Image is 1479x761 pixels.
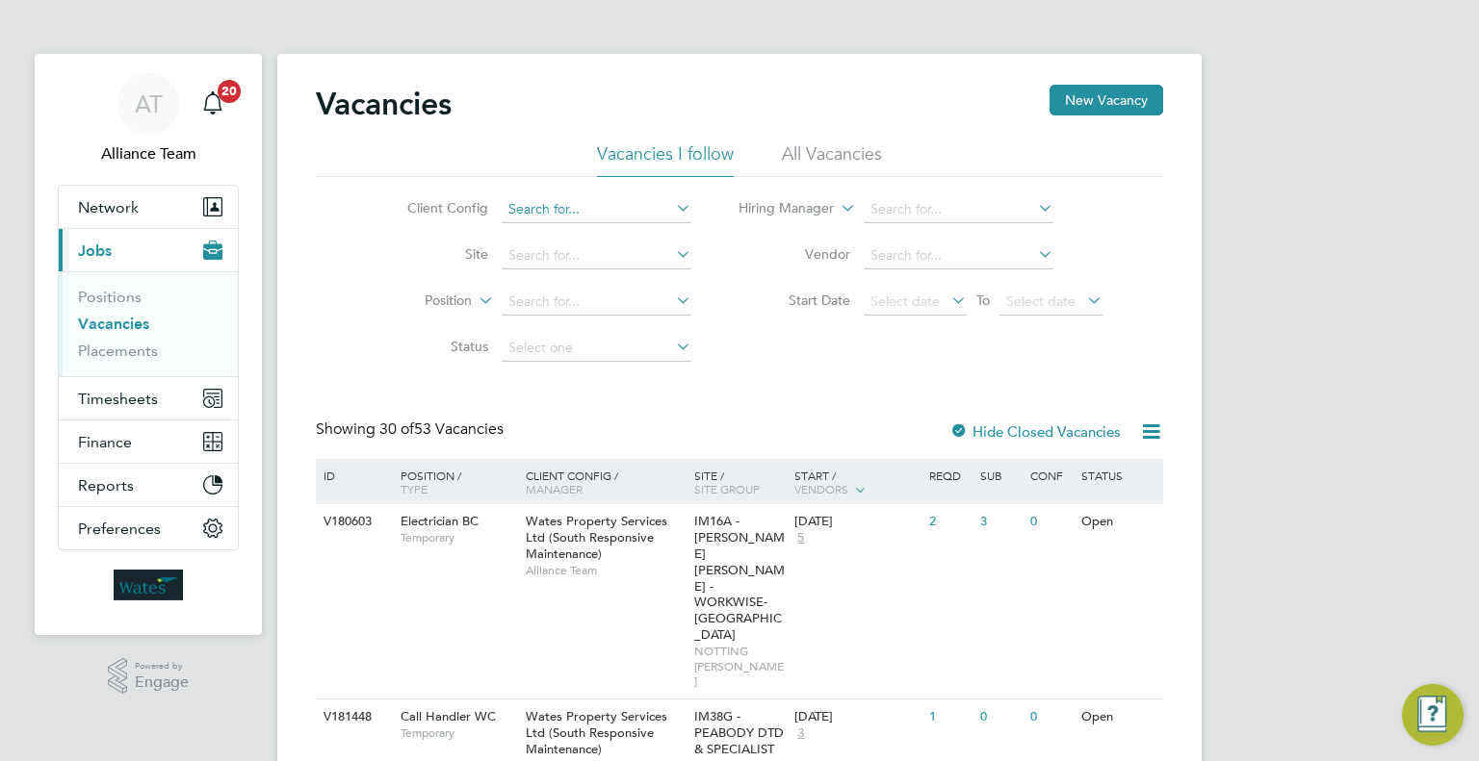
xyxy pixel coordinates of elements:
span: Type [401,481,428,496]
span: Timesheets [78,390,158,408]
div: Showing [316,419,507,440]
span: 53 Vacancies [379,419,504,439]
span: Temporary [401,725,516,741]
label: Status [377,338,488,355]
li: All Vacancies [782,142,882,177]
span: Network [78,198,139,216]
div: Open [1077,699,1160,735]
button: Preferences [59,507,238,549]
a: Positions [78,288,142,306]
div: [DATE] [794,709,920,725]
div: V180603 [319,504,386,540]
button: Engage Resource Center [1402,684,1464,746]
input: Search for... [502,242,691,269]
div: Start / [790,459,924,507]
button: Jobs [59,229,238,271]
label: Start Date [739,292,850,309]
label: Vendor [739,245,850,263]
span: Vendors [794,481,848,496]
button: Finance [59,420,238,463]
label: Hiring Manager [723,199,834,218]
span: Preferences [78,520,161,538]
input: Search for... [502,196,691,223]
div: 0 [1025,504,1076,540]
span: NOTTING [PERSON_NAME] [694,644,786,689]
span: IM16A - [PERSON_NAME] [PERSON_NAME] - WORKWISE- [GEOGRAPHIC_DATA] [694,513,785,643]
span: Engage [135,674,189,691]
span: Wates Property Services Ltd (South Responsive Maintenance) [526,513,667,562]
div: 0 [975,699,1025,735]
div: [DATE] [794,514,920,530]
a: Powered byEngage [108,658,190,695]
button: Timesheets [59,377,238,419]
div: Client Config / [521,459,689,505]
span: Manager [526,481,583,496]
div: Status [1077,459,1160,492]
label: Site [377,245,488,263]
a: ATAlliance Team [58,73,239,165]
div: Site / [689,459,791,505]
span: Alliance Team [58,142,239,165]
button: Network [59,186,238,228]
a: Vacancies [78,315,149,333]
span: Select date [1006,292,1076,310]
span: 5 [794,530,807,546]
label: Hide Closed Vacancies [949,422,1121,441]
a: Go to home page [58,570,239,600]
div: Reqd [924,459,974,492]
div: V181448 [319,699,386,735]
div: 3 [975,504,1025,540]
span: Site Group [694,481,760,496]
input: Select one [502,335,691,362]
span: Call Handler WC [401,708,496,724]
label: Client Config [377,199,488,216]
span: Electrician BC [401,513,479,529]
button: Reports [59,464,238,506]
span: Finance [78,433,132,451]
div: 2 [924,504,974,540]
span: Wates Property Services Ltd (South Responsive Maintenance) [526,708,667,757]
span: 30 of [379,419,414,439]
div: Sub [975,459,1025,492]
nav: Main navigation [35,54,262,635]
span: Alliance Team [526,563,685,578]
span: AT [135,91,163,116]
input: Search for... [864,242,1053,269]
input: Search for... [502,289,691,316]
a: 20 [194,73,232,135]
div: Jobs [59,271,238,376]
span: To [971,288,996,313]
span: Powered by [135,658,189,674]
div: 1 [924,699,974,735]
span: 3 [794,725,807,742]
a: Placements [78,342,158,360]
span: Temporary [401,530,516,545]
span: Select date [870,292,940,310]
div: Position / [386,459,521,505]
input: Search for... [864,196,1053,223]
label: Position [361,292,472,311]
div: ID [319,459,386,492]
span: Reports [78,476,134,495]
li: Vacancies I follow [597,142,734,177]
span: Jobs [78,241,112,260]
span: 20 [218,80,241,103]
h2: Vacancies [316,85,452,123]
div: Conf [1025,459,1076,492]
img: wates-logo-retina.png [114,570,183,600]
button: New Vacancy [1050,85,1163,115]
div: 0 [1025,699,1076,735]
div: Open [1077,504,1160,540]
